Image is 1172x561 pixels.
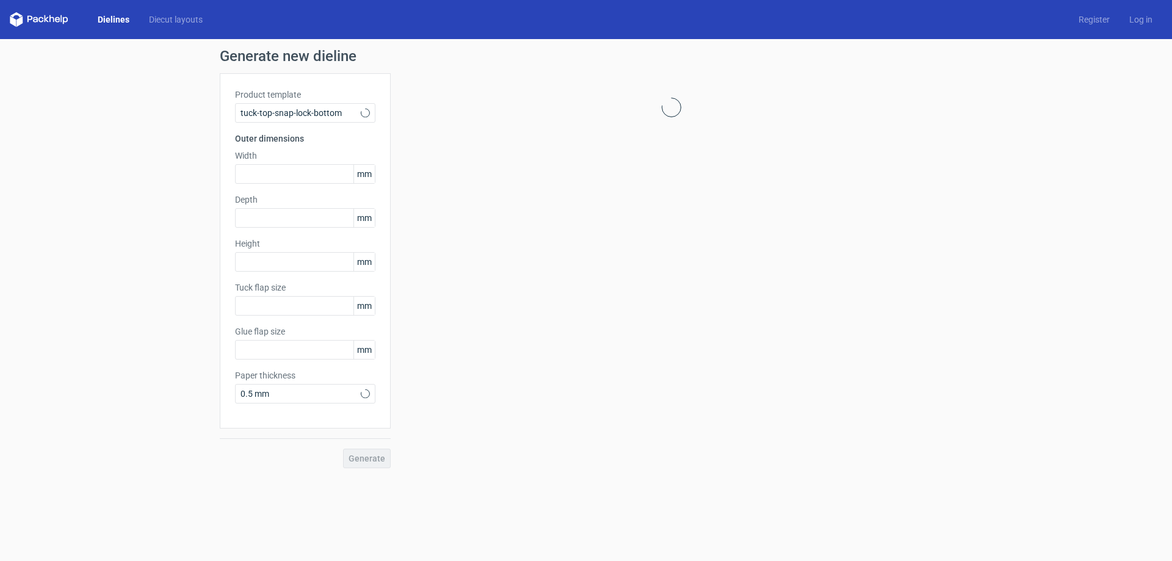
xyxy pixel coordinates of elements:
[235,132,375,145] h3: Outer dimensions
[241,388,361,400] span: 0.5 mm
[88,13,139,26] a: Dielines
[235,325,375,338] label: Glue flap size
[241,107,361,119] span: tuck-top-snap-lock-bottom
[353,209,375,227] span: mm
[235,281,375,294] label: Tuck flap size
[353,253,375,271] span: mm
[353,341,375,359] span: mm
[235,369,375,382] label: Paper thickness
[1120,13,1162,26] a: Log in
[235,194,375,206] label: Depth
[353,297,375,315] span: mm
[1069,13,1120,26] a: Register
[235,237,375,250] label: Height
[220,49,952,63] h1: Generate new dieline
[353,165,375,183] span: mm
[139,13,212,26] a: Diecut layouts
[235,150,375,162] label: Width
[235,89,375,101] label: Product template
